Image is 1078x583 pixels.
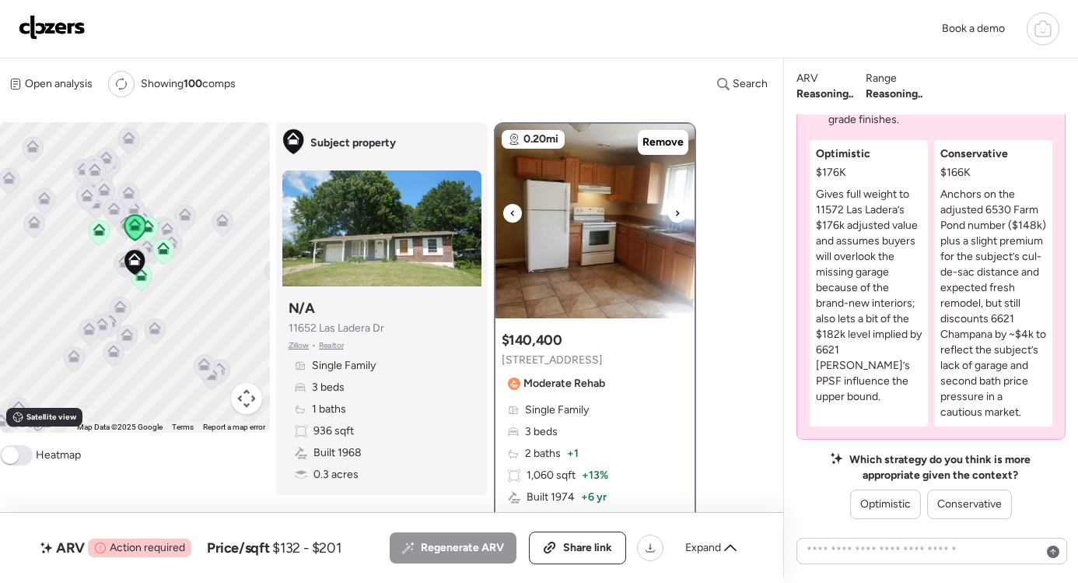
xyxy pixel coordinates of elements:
[940,165,971,181] span: $166K
[312,402,346,417] span: 1 baths
[685,540,721,556] span: Expand
[733,76,768,92] span: Search
[231,383,262,414] button: Map camera controls
[582,468,608,483] span: + 13%
[312,339,316,352] span: •
[942,22,1005,35] span: Book a demo
[525,446,561,462] span: 2 baths
[525,402,589,418] span: Single Family
[184,77,202,90] span: 100
[940,187,1046,420] p: Anchors on the adjusted 6530 Farm Pond number ($148k) plus a slight premium for the subject’s cul...
[19,15,86,40] img: Logo
[313,423,354,439] span: 936 sqft
[796,71,818,86] span: ARV
[866,86,922,102] span: Reasoning..
[603,511,623,527] span: -8%
[141,76,236,92] span: Showing comps
[319,339,344,352] span: Realtor
[502,353,603,368] span: [STREET_ADDRESS]
[4,413,55,433] a: Open this area in Google Maps (opens a new window)
[527,468,576,483] span: 1,060 sqft
[272,539,341,557] span: $132 - $201
[525,424,558,440] span: 3 beds
[4,413,55,433] img: Google
[207,539,269,557] span: Price/sqft
[563,540,612,556] span: Share link
[523,376,605,392] span: Moderate Rehab
[289,321,384,336] span: 11652 Las Ladera Dr
[816,165,846,181] span: $176K
[289,299,315,318] h3: N/A
[203,423,265,431] a: Report a map error
[849,452,1031,483] span: Which strategy do you think is more appropriate given the context?
[312,380,345,395] span: 3 beds
[77,423,163,431] span: Map Data ©2025 Google
[527,490,575,505] span: Built 1974
[940,146,1008,162] span: Conservative
[796,86,853,102] span: Reasoning..
[567,446,579,462] span: + 1
[312,358,376,374] span: Single Family
[581,490,607,505] span: + 6 yr
[642,135,684,150] span: Remove
[816,146,870,162] span: Optimistic
[421,540,504,556] span: Regenerate ARV
[313,467,359,483] span: 0.3 acres
[502,331,562,349] h3: $140,400
[26,411,76,423] span: Satellite view
[110,540,185,556] span: Action required
[313,445,362,461] span: Built 1968
[310,135,396,151] span: Subject property
[36,448,81,463] span: Heatmap
[25,76,93,92] span: Open analysis
[866,71,897,86] span: Range
[816,187,922,405] p: Gives full weight to 11572 Las Ladera’s $176k adjusted value and assumes buyers will overlook the...
[523,132,558,147] span: 0.20mi
[172,423,194,431] a: Terms
[860,497,911,512] span: Optimistic
[289,339,310,352] span: Zillow
[527,511,597,527] span: 10,738 sqft lot
[56,539,85,557] span: ARV
[937,497,1002,512] span: Conservative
